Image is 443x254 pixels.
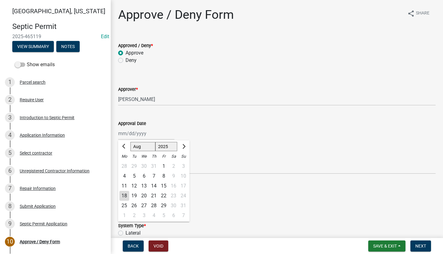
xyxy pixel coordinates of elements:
[12,22,106,31] h4: Septic Permit
[20,115,74,120] div: Introduction to Septic Permit
[159,161,169,171] div: 1
[119,191,129,201] div: 18
[169,151,178,161] div: Sa
[139,161,149,171] div: 30
[119,161,129,171] div: 28
[155,142,178,151] select: Select year
[159,151,169,161] div: Fr
[20,204,56,208] div: Submit Application
[149,201,159,211] div: 28
[159,201,169,211] div: Friday, August 29, 2025
[119,211,129,220] div: Monday, September 1, 2025
[5,183,15,193] div: 7
[119,171,129,181] div: Monday, August 4, 2025
[129,211,139,220] div: Tuesday, September 2, 2025
[5,201,15,211] div: 8
[118,224,146,228] label: System Type
[129,171,139,181] div: 5
[20,80,46,84] div: Parcel search
[119,211,129,220] div: 1
[56,41,80,52] button: Notes
[159,191,169,201] div: 22
[139,161,149,171] div: Wednesday, July 30, 2025
[129,181,139,191] div: Tuesday, August 12, 2025
[373,244,397,248] span: Save & Exit
[129,161,139,171] div: Tuesday, July 29, 2025
[149,181,159,191] div: Thursday, August 14, 2025
[12,44,54,49] wm-modal-confirm: Summary
[129,161,139,171] div: 29
[101,34,109,39] a: Edit
[159,201,169,211] div: 29
[126,49,143,57] label: Approve
[118,122,146,126] label: Approval Date
[130,142,155,151] select: Select month
[12,41,54,52] button: View Summary
[129,211,139,220] div: 2
[159,191,169,201] div: Friday, August 22, 2025
[416,10,429,17] span: Share
[20,133,65,137] div: Application Information
[129,181,139,191] div: 12
[119,181,129,191] div: 11
[126,229,141,237] label: Lateral
[159,171,169,181] div: 8
[129,151,139,161] div: Tu
[123,240,144,252] button: Back
[149,211,159,220] div: Thursday, September 4, 2025
[139,191,149,201] div: Wednesday, August 20, 2025
[159,181,169,191] div: Friday, August 15, 2025
[118,87,138,92] label: Approver
[119,181,129,191] div: Monday, August 11, 2025
[20,222,67,226] div: Septic Permit Application
[128,244,139,248] span: Back
[149,171,159,181] div: Thursday, August 7, 2025
[139,201,149,211] div: Wednesday, August 27, 2025
[20,186,56,191] div: Repair Information
[180,142,187,151] button: Next month
[119,161,129,171] div: Monday, July 28, 2025
[119,201,129,211] div: 25
[101,34,109,39] wm-modal-confirm: Edit Application Number
[126,57,137,64] label: Deny
[415,244,426,248] span: Next
[368,240,405,252] button: Save & Exit
[159,211,169,220] div: 5
[5,166,15,176] div: 6
[5,77,15,87] div: 1
[407,10,415,17] i: share
[119,171,129,181] div: 4
[5,130,15,140] div: 4
[56,44,80,49] wm-modal-confirm: Notes
[139,181,149,191] div: Wednesday, August 13, 2025
[118,44,153,48] label: Approved / Deny
[139,181,149,191] div: 13
[5,237,15,247] div: 10
[159,171,169,181] div: Friday, August 8, 2025
[402,7,434,19] button: shareShare
[20,240,60,244] div: Approve / Deny Form
[20,151,52,155] div: Select contractor
[118,7,234,22] h1: Approve / Deny Form
[149,151,159,161] div: Th
[12,7,105,15] span: [GEOGRAPHIC_DATA], [US_STATE]
[159,181,169,191] div: 15
[149,181,159,191] div: 14
[149,171,159,181] div: 7
[139,171,149,181] div: 6
[129,191,139,201] div: 19
[12,34,98,39] span: 2025-465119
[149,191,159,201] div: Thursday, August 21, 2025
[5,95,15,105] div: 2
[139,211,149,220] div: Wednesday, September 3, 2025
[178,151,188,161] div: Su
[5,148,15,158] div: 5
[139,201,149,211] div: 27
[129,191,139,201] div: Tuesday, August 19, 2025
[149,201,159,211] div: Thursday, August 28, 2025
[129,201,139,211] div: Tuesday, August 26, 2025
[159,161,169,171] div: Friday, August 1, 2025
[15,61,55,68] label: Show emails
[410,240,431,252] button: Next
[119,151,129,161] div: Mo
